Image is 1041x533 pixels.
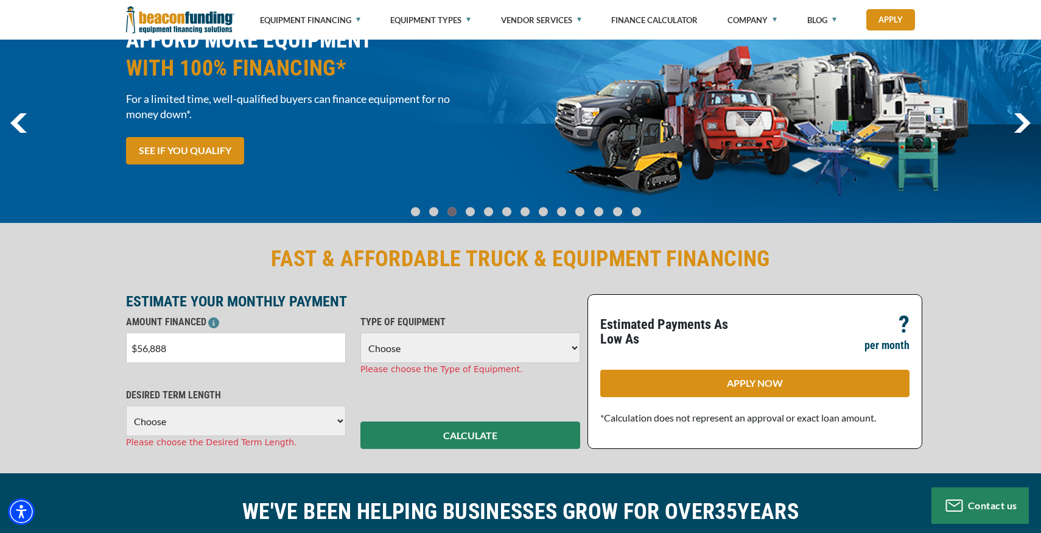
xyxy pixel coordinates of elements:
a: Go To Slide 6 [518,206,533,217]
input: $ [126,333,346,363]
button: Contact us [931,487,1029,524]
a: APPLY NOW [600,370,910,397]
a: Go To Slide 11 [610,206,625,217]
span: For a limited time, well-qualified buyers can finance equipment for no money down*. [126,91,513,122]
a: Go To Slide 1 [427,206,441,217]
a: Go To Slide 7 [536,206,551,217]
a: Go To Slide 12 [629,206,644,217]
div: Please choose the Type of Equipment. [360,363,580,376]
span: 35 [715,499,737,524]
p: ESTIMATE YOUR MONTHLY PAYMENT [126,294,580,309]
p: DESIRED TERM LENGTH [126,388,346,403]
img: Left Navigator [10,113,27,133]
a: next [1014,113,1031,133]
h2: FAST & AFFORDABLE TRUCK & EQUIPMENT FINANCING [126,245,915,273]
a: Apply [866,9,915,30]
a: Go To Slide 8 [555,206,569,217]
a: Go To Slide 5 [500,206,514,217]
p: per month [864,338,910,353]
button: CALCULATE [360,422,580,449]
h2: AFFORD MORE EQUIPMENT [126,26,513,82]
p: Estimated Payments As Low As [600,317,748,347]
div: Accessibility Menu [8,498,35,525]
p: AMOUNT FINANCED [126,315,346,330]
a: previous [10,113,27,133]
h2: WE'VE BEEN HELPING BUSINESSES GROW FOR OVER YEARS [126,498,915,526]
p: ? [899,317,910,332]
a: Go To Slide 10 [591,206,606,217]
a: Go To Slide 0 [408,206,423,217]
a: Go To Slide 9 [573,206,587,217]
span: Contact us [968,499,1017,511]
span: WITH 100% FINANCING* [126,54,513,82]
a: Go To Slide 4 [482,206,496,217]
div: Please choose the Desired Term Length. [126,436,346,449]
img: Right Navigator [1014,113,1031,133]
span: *Calculation does not represent an approval or exact loan amount. [600,412,876,423]
a: Go To Slide 2 [445,206,460,217]
a: SEE IF YOU QUALIFY [126,137,244,164]
p: TYPE OF EQUIPMENT [360,315,580,330]
a: Go To Slide 3 [463,206,478,217]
